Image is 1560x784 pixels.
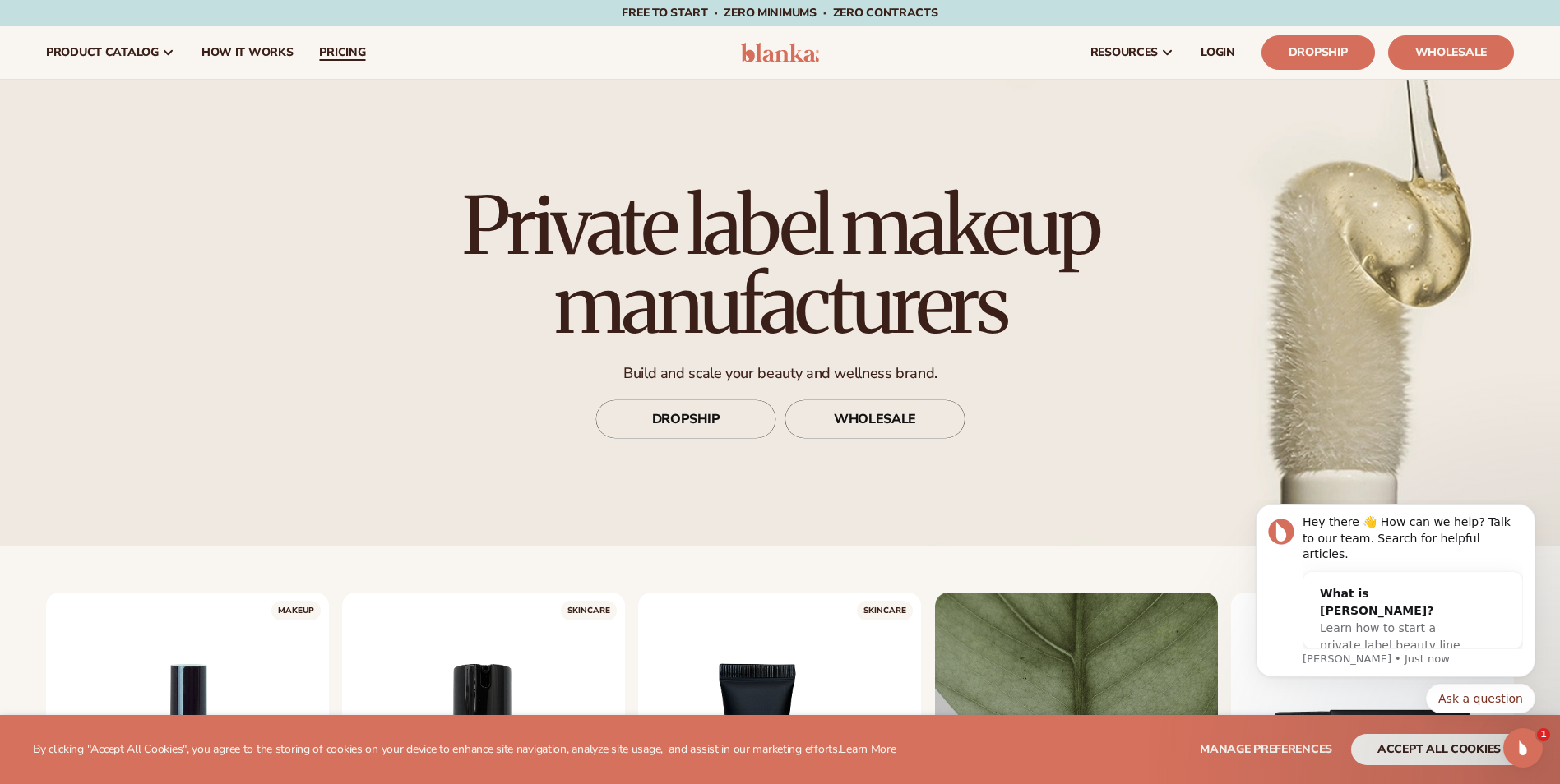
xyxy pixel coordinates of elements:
a: resources [1077,26,1187,79]
span: 1 [1537,728,1550,741]
a: Dropship [1261,35,1375,70]
span: Manage preferences [1200,741,1332,757]
span: Free to start · ZERO minimums · ZERO contracts [622,5,937,21]
span: pricing [319,46,365,59]
a: DROPSHIP [595,400,776,440]
a: How It Works [188,26,307,79]
img: logo [741,43,819,62]
button: Manage preferences [1200,734,1332,765]
a: Learn More [840,741,896,757]
iframe: Intercom live chat [1503,728,1543,768]
iframe: Intercom notifications message [1231,500,1560,776]
p: Build and scale your beauty and wellness brand. [414,364,1146,383]
span: How It Works [201,46,294,59]
span: product catalog [46,46,159,59]
a: LOGIN [1187,26,1248,79]
a: Wholesale [1388,35,1514,70]
a: product catalog [33,26,188,79]
p: By clicking "Accept All Cookies", you agree to the storing of cookies on your device to enhance s... [33,743,896,757]
a: pricing [306,26,378,79]
span: resources [1090,46,1158,59]
a: WHOLESALE [785,400,965,440]
h1: Private label makeup manufacturers [414,187,1146,344]
span: LOGIN [1201,46,1235,59]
